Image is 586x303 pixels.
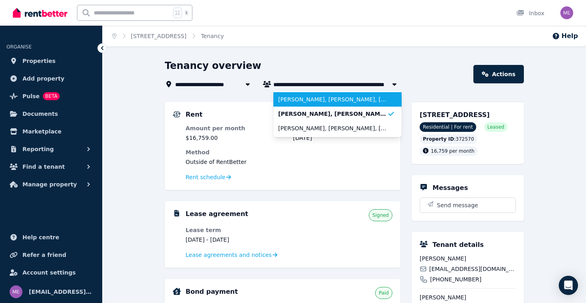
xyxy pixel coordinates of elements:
[186,124,285,132] dt: Amount per month
[420,293,516,301] span: [PERSON_NAME]
[22,56,56,66] span: Properties
[420,122,476,132] span: Residential | For rent
[22,109,58,119] span: Documents
[186,236,285,244] dd: [DATE] - [DATE]
[420,198,515,212] button: Send message
[6,71,96,87] a: Add property
[185,10,188,16] span: k
[22,180,77,189] span: Manage property
[6,141,96,157] button: Reporting
[432,240,484,250] h5: Tenant details
[6,247,96,263] a: Refer a friend
[186,110,202,119] h5: Rent
[13,7,67,19] img: RentBetter
[293,134,392,142] dd: [DATE]
[487,124,504,130] span: Leased
[22,162,65,172] span: Find a tenant
[473,65,524,83] a: Actions
[372,212,389,218] span: Signed
[560,6,573,19] img: melpol@hotmail.com
[420,134,477,144] div: : 372570
[432,183,468,193] h5: Messages
[429,265,516,273] span: [EMAIL_ADDRESS][DOMAIN_NAME]
[22,268,76,277] span: Account settings
[22,74,65,83] span: Add property
[186,148,392,156] dt: Method
[29,287,93,297] span: [EMAIL_ADDRESS][DOMAIN_NAME]
[186,251,277,259] a: Lease agreements and notices
[22,91,40,101] span: Pulse
[173,111,181,117] img: Rental Payments
[6,88,96,104] a: PulseBETA
[379,290,389,296] span: Paid
[186,226,285,234] dt: Lease term
[186,173,231,181] a: Rent schedule
[22,250,66,260] span: Refer a friend
[437,201,478,209] span: Send message
[278,95,387,103] span: [PERSON_NAME], [PERSON_NAME], [PERSON_NAME], [PERSON_NAME], [PERSON_NAME], and [PERSON_NAME]
[186,209,248,219] h5: Lease agreement
[6,106,96,122] a: Documents
[186,287,238,297] h5: Bond payment
[6,159,96,175] button: Find a tenant
[6,176,96,192] button: Manage property
[6,123,96,139] a: Marketplace
[103,26,233,46] nav: Breadcrumb
[516,9,544,17] div: Inbox
[420,111,490,119] span: [STREET_ADDRESS]
[431,148,475,154] span: 16,759 per month
[559,276,578,295] div: Open Intercom Messenger
[278,110,387,118] span: [PERSON_NAME], [PERSON_NAME], [PERSON_NAME], and [PERSON_NAME]
[165,59,261,72] h1: Tenancy overview
[186,134,285,142] dd: $16,759.00
[186,158,392,166] dd: Outside of RentBetter
[186,173,225,181] span: Rent schedule
[6,53,96,69] a: Properties
[10,285,22,298] img: melpol@hotmail.com
[43,92,60,100] span: BETA
[186,251,272,259] span: Lease agreements and notices
[430,275,481,283] span: [PHONE_NUMBER]
[173,288,181,295] img: Bond Details
[6,265,96,281] a: Account settings
[420,255,516,263] span: [PERSON_NAME]
[423,136,454,142] span: Property ID
[22,127,61,136] span: Marketplace
[6,44,32,50] span: ORGANISE
[6,229,96,245] a: Help centre
[552,31,578,41] button: Help
[131,33,187,39] a: [STREET_ADDRESS]
[278,124,387,132] span: [PERSON_NAME], [PERSON_NAME], [PERSON_NAME], [PERSON_NAME], [PERSON_NAME], and [PERSON_NAME]
[201,32,224,40] span: Tenancy
[22,232,59,242] span: Help centre
[22,144,54,154] span: Reporting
